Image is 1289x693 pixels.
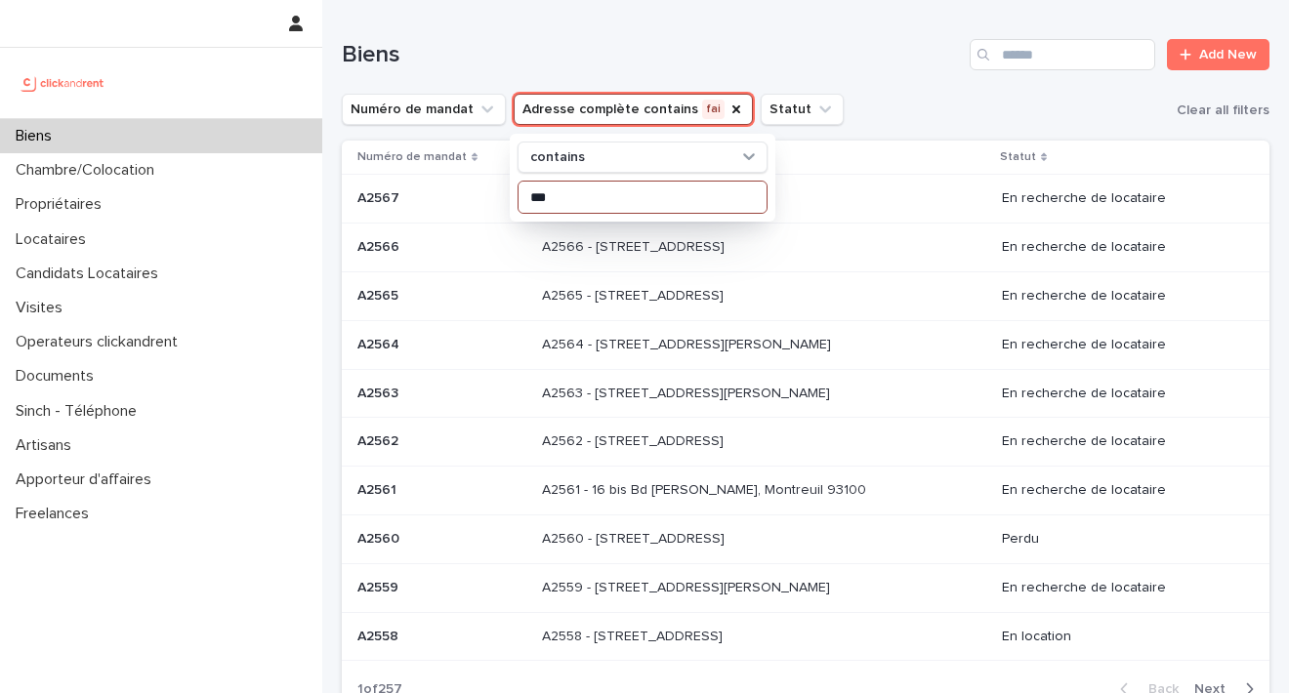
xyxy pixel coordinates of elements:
[8,505,104,523] p: Freelances
[542,429,728,450] p: A2562 - [STREET_ADDRESS]
[342,94,506,125] button: Numéro de mandat
[542,235,728,256] p: A2566 - [STREET_ADDRESS]
[1169,96,1269,125] button: Clear all filters
[357,576,402,596] p: A2559
[342,41,962,69] h1: Biens
[342,418,1269,467] tr: A2562A2562 A2562 - [STREET_ADDRESS]A2562 - [STREET_ADDRESS] En recherche de locataire
[530,149,585,166] p: contains
[1002,239,1238,256] p: En recherche de locataire
[8,436,87,455] p: Artisans
[357,186,403,207] p: A2567
[342,612,1269,661] tr: A2558A2558 A2558 - [STREET_ADDRESS]A2558 - [STREET_ADDRESS] En location
[542,382,834,402] p: A2563 - 781 Avenue de Monsieur Teste, Montpellier 34070
[8,230,102,249] p: Locataires
[542,625,727,645] p: A2558 - [STREET_ADDRESS]
[357,382,402,402] p: A2563
[342,320,1269,369] tr: A2564A2564 A2564 - [STREET_ADDRESS][PERSON_NAME]A2564 - [STREET_ADDRESS][PERSON_NAME] En recherch...
[542,284,728,305] p: A2565 - [STREET_ADDRESS]
[8,402,152,421] p: Sinch - Téléphone
[1177,103,1269,117] span: Clear all filters
[357,333,403,353] p: A2564
[357,527,403,548] p: A2560
[357,146,467,168] p: Numéro de mandat
[8,195,117,214] p: Propriétaires
[357,478,400,499] p: A2561
[342,175,1269,224] tr: A2567A2567 A2567 - [STREET_ADDRESS]A2567 - [STREET_ADDRESS] En recherche de locataire
[357,429,402,450] p: A2562
[1002,629,1238,645] p: En location
[542,576,834,596] p: A2559 - [STREET_ADDRESS][PERSON_NAME]
[8,299,78,317] p: Visites
[357,284,402,305] p: A2565
[1002,337,1238,353] p: En recherche de locataire
[342,271,1269,320] tr: A2565A2565 A2565 - [STREET_ADDRESS]A2565 - [STREET_ADDRESS] En recherche de locataire
[1002,190,1238,207] p: En recherche de locataire
[8,333,193,351] p: Operateurs clickandrent
[8,265,174,283] p: Candidats Locataires
[342,467,1269,515] tr: A2561A2561 A2561 - 16 bis Bd [PERSON_NAME], Montreuil 93100A2561 - 16 bis Bd [PERSON_NAME], Montr...
[357,235,403,256] p: A2566
[542,478,870,499] p: A2561 - 16 bis Bd [PERSON_NAME], Montreuil 93100
[1002,580,1238,596] p: En recherche de locataire
[1002,433,1238,450] p: En recherche de locataire
[8,470,167,489] p: Apporteur d'affaires
[8,367,109,386] p: Documents
[8,161,170,180] p: Chambre/Colocation
[8,127,67,145] p: Biens
[342,563,1269,612] tr: A2559A2559 A2559 - [STREET_ADDRESS][PERSON_NAME]A2559 - [STREET_ADDRESS][PERSON_NAME] En recherch...
[514,94,753,125] button: Adresse complète
[357,625,402,645] p: A2558
[1199,48,1257,61] span: Add New
[342,369,1269,418] tr: A2563A2563 A2563 - [STREET_ADDRESS][PERSON_NAME]A2563 - [STREET_ADDRESS][PERSON_NAME] En recherch...
[1002,288,1238,305] p: En recherche de locataire
[542,527,728,548] p: A2560 - [STREET_ADDRESS]
[342,224,1269,272] tr: A2566A2566 A2566 - [STREET_ADDRESS]A2566 - [STREET_ADDRESS] En recherche de locataire
[1167,39,1269,70] a: Add New
[1002,531,1238,548] p: Perdu
[1002,482,1238,499] p: En recherche de locataire
[761,94,844,125] button: Statut
[342,514,1269,563] tr: A2560A2560 A2560 - [STREET_ADDRESS]A2560 - [STREET_ADDRESS] Perdu
[16,63,110,102] img: UCB0brd3T0yccxBKYDjQ
[1002,386,1238,402] p: En recherche de locataire
[1000,146,1036,168] p: Statut
[970,39,1155,70] input: Search
[542,333,835,353] p: A2564 - [STREET_ADDRESS][PERSON_NAME]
